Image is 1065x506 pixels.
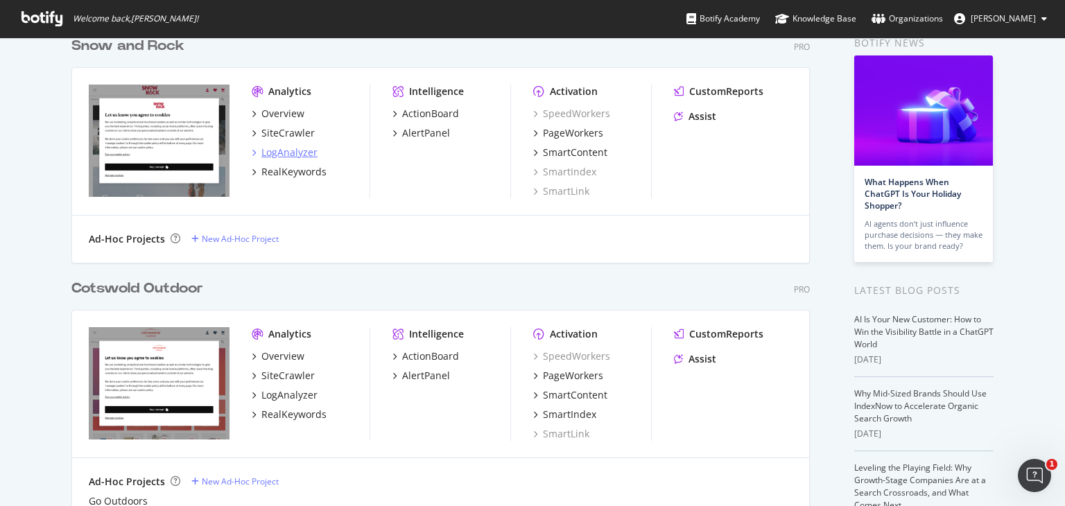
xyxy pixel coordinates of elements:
[689,352,716,366] div: Assist
[409,327,464,341] div: Intelligence
[261,107,304,121] div: Overview
[252,349,304,363] a: Overview
[252,107,304,121] a: Overview
[533,427,589,441] a: SmartLink
[674,327,763,341] a: CustomReports
[854,313,994,350] a: AI Is Your New Customer: How to Win the Visibility Battle in a ChatGPT World
[543,388,607,402] div: SmartContent
[1046,459,1057,470] span: 1
[854,283,994,298] div: Latest Blog Posts
[533,146,607,159] a: SmartContent
[71,36,190,56] a: Snow and Rock
[543,126,603,140] div: PageWorkers
[854,55,993,166] img: What Happens When ChatGPT Is Your Holiday Shopper?
[73,13,198,24] span: Welcome back, [PERSON_NAME] !
[392,107,459,121] a: ActionBoard
[402,369,450,383] div: AlertPanel
[71,279,209,299] a: Cotswold Outdoor
[191,233,279,245] a: New Ad-Hoc Project
[89,85,230,197] img: https://www.snowandrock.com/
[533,126,603,140] a: PageWorkers
[261,349,304,363] div: Overview
[402,349,459,363] div: ActionBoard
[533,184,589,198] a: SmartLink
[686,12,760,26] div: Botify Academy
[689,327,763,341] div: CustomReports
[89,232,165,246] div: Ad-Hoc Projects
[71,36,184,56] div: Snow and Rock
[252,408,327,421] a: RealKeywords
[543,408,596,421] div: SmartIndex
[392,369,450,383] a: AlertPanel
[268,327,311,341] div: Analytics
[89,327,230,439] img: https://www.cotswoldoutdoor.com
[252,146,318,159] a: LogAnalyzer
[402,107,459,121] div: ActionBoard
[872,12,943,26] div: Organizations
[402,126,450,140] div: AlertPanel
[202,476,279,487] div: New Ad-Hoc Project
[252,369,315,383] a: SiteCrawler
[261,369,315,383] div: SiteCrawler
[89,475,165,489] div: Ad-Hoc Projects
[674,85,763,98] a: CustomReports
[252,165,327,179] a: RealKeywords
[533,349,610,363] a: SpeedWorkers
[865,218,982,252] div: AI agents don’t just influence purchase decisions — they make them. Is your brand ready?
[794,41,810,53] div: Pro
[550,85,598,98] div: Activation
[865,176,961,211] a: What Happens When ChatGPT Is Your Holiday Shopper?
[854,428,994,440] div: [DATE]
[854,354,994,366] div: [DATE]
[543,146,607,159] div: SmartContent
[261,388,318,402] div: LogAnalyzer
[261,146,318,159] div: LogAnalyzer
[392,126,450,140] a: AlertPanel
[854,387,987,424] a: Why Mid-Sized Brands Should Use IndexNow to Accelerate Organic Search Growth
[674,352,716,366] a: Assist
[268,85,311,98] div: Analytics
[252,126,315,140] a: SiteCrawler
[533,107,610,121] a: SpeedWorkers
[971,12,1036,24] span: Rebecca Green
[252,388,318,402] a: LogAnalyzer
[1018,459,1051,492] iframe: Intercom live chat
[409,85,464,98] div: Intelligence
[392,349,459,363] a: ActionBoard
[689,110,716,123] div: Assist
[794,283,810,295] div: Pro
[689,85,763,98] div: CustomReports
[261,126,315,140] div: SiteCrawler
[71,279,203,299] div: Cotswold Outdoor
[674,110,716,123] a: Assist
[191,476,279,487] a: New Ad-Hoc Project
[533,369,603,383] a: PageWorkers
[775,12,856,26] div: Knowledge Base
[261,408,327,421] div: RealKeywords
[533,388,607,402] a: SmartContent
[261,165,327,179] div: RealKeywords
[550,327,598,341] div: Activation
[533,165,596,179] a: SmartIndex
[943,8,1058,30] button: [PERSON_NAME]
[202,233,279,245] div: New Ad-Hoc Project
[533,408,596,421] a: SmartIndex
[543,369,603,383] div: PageWorkers
[854,35,994,51] div: Botify news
